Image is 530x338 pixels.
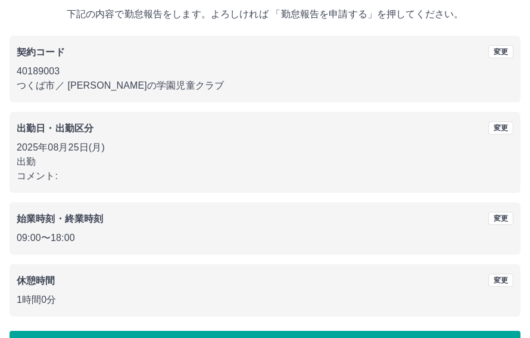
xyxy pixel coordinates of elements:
b: 始業時刻・終業時刻 [17,214,103,224]
p: 40189003 [17,64,513,79]
button: 変更 [488,212,513,225]
button: 変更 [488,274,513,287]
p: つくば市 ／ [PERSON_NAME]の学園児童クラブ [17,79,513,93]
p: 09:00 〜 18:00 [17,231,513,245]
p: 2025年08月25日(月) [17,140,513,155]
b: 出勤日・出勤区分 [17,123,93,133]
button: 変更 [488,45,513,58]
b: 休憩時間 [17,276,55,286]
button: 変更 [488,121,513,134]
p: 下記の内容で勤怠報告をします。よろしければ 「勤怠報告を申請する」を押してください。 [10,7,520,21]
b: 契約コード [17,47,65,57]
p: コメント: [17,169,513,183]
p: 1時間0分 [17,293,513,307]
p: 出勤 [17,155,513,169]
